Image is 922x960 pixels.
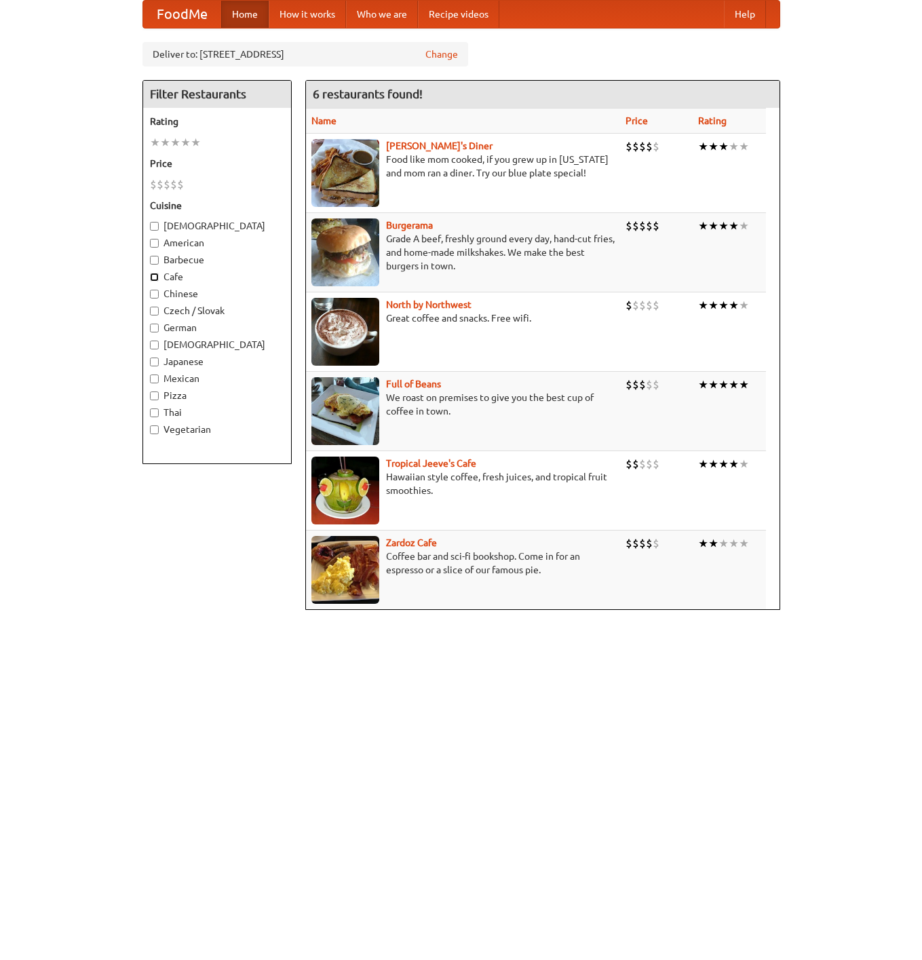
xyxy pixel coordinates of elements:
[639,377,646,392] li: $
[150,408,159,417] input: Thai
[708,377,718,392] li: ★
[150,239,159,248] input: American
[386,537,437,548] a: Zardoz Cafe
[729,218,739,233] li: ★
[311,377,379,445] img: beans.jpg
[739,536,749,551] li: ★
[386,220,433,231] a: Burgerama
[177,177,184,192] li: $
[150,219,284,233] label: [DEMOGRAPHIC_DATA]
[646,218,653,233] li: $
[180,135,191,150] li: ★
[646,139,653,154] li: $
[708,139,718,154] li: ★
[632,218,639,233] li: $
[724,1,766,28] a: Help
[157,177,164,192] li: $
[150,391,159,400] input: Pizza
[160,135,170,150] li: ★
[718,139,729,154] li: ★
[632,298,639,313] li: $
[150,290,159,299] input: Chinese
[150,270,284,284] label: Cafe
[150,256,159,265] input: Barbecue
[646,536,653,551] li: $
[150,324,159,332] input: German
[150,372,284,385] label: Mexican
[626,536,632,551] li: $
[150,177,157,192] li: $
[626,377,632,392] li: $
[653,298,659,313] li: $
[425,47,458,61] a: Change
[150,321,284,334] label: German
[150,273,159,282] input: Cafe
[708,536,718,551] li: ★
[698,298,708,313] li: ★
[639,139,646,154] li: $
[311,457,379,524] img: jeeves.jpg
[698,218,708,233] li: ★
[150,425,159,434] input: Vegetarian
[386,379,441,389] a: Full of Beans
[269,1,346,28] a: How it works
[626,218,632,233] li: $
[718,536,729,551] li: ★
[729,298,739,313] li: ★
[653,457,659,472] li: $
[639,536,646,551] li: $
[311,218,379,286] img: burgerama.jpg
[632,536,639,551] li: $
[150,389,284,402] label: Pizza
[311,139,379,207] img: sallys.jpg
[653,218,659,233] li: $
[150,338,284,351] label: [DEMOGRAPHIC_DATA]
[718,457,729,472] li: ★
[311,550,615,577] p: Coffee bar and sci-fi bookshop. Come in for an espresso or a slice of our famous pie.
[698,115,727,126] a: Rating
[386,140,493,151] a: [PERSON_NAME]'s Diner
[150,222,159,231] input: [DEMOGRAPHIC_DATA]
[150,375,159,383] input: Mexican
[653,377,659,392] li: $
[626,298,632,313] li: $
[646,457,653,472] li: $
[653,139,659,154] li: $
[386,299,472,310] a: North by Northwest
[191,135,201,150] li: ★
[150,236,284,250] label: American
[313,88,423,100] ng-pluralize: 6 restaurants found!
[311,232,615,273] p: Grade A beef, freshly ground every day, hand-cut fries, and home-made milkshakes. We make the bes...
[626,457,632,472] li: $
[698,457,708,472] li: ★
[311,311,615,325] p: Great coffee and snacks. Free wifi.
[150,423,284,436] label: Vegetarian
[150,199,284,212] h5: Cuisine
[150,157,284,170] h5: Price
[170,177,177,192] li: $
[626,139,632,154] li: $
[639,457,646,472] li: $
[386,458,476,469] b: Tropical Jeeve's Cafe
[708,457,718,472] li: ★
[170,135,180,150] li: ★
[346,1,418,28] a: Who we are
[729,139,739,154] li: ★
[221,1,269,28] a: Home
[626,115,648,126] a: Price
[739,218,749,233] li: ★
[739,139,749,154] li: ★
[739,457,749,472] li: ★
[150,358,159,366] input: Japanese
[311,153,615,180] p: Food like mom cooked, if you grew up in [US_STATE] and mom ran a diner. Try our blue plate special!
[150,355,284,368] label: Japanese
[311,536,379,604] img: zardoz.jpg
[739,377,749,392] li: ★
[639,298,646,313] li: $
[646,377,653,392] li: $
[718,218,729,233] li: ★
